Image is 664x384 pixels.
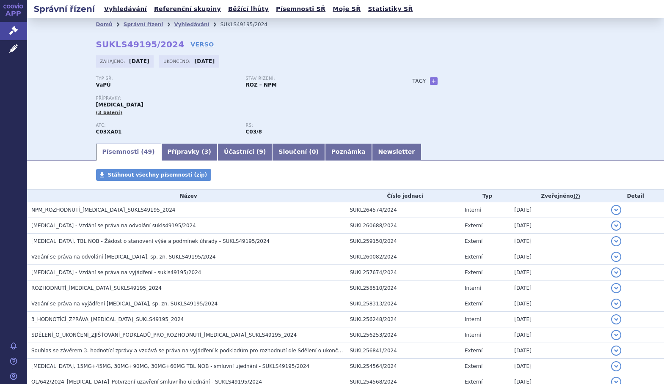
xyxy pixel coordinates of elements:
a: Vyhledávání [102,3,149,15]
th: Detail [607,190,664,202]
button: detail [611,236,621,246]
td: [DATE] [510,343,607,359]
td: [DATE] [510,296,607,312]
span: JINARC - Vzdání se práva na odvolání sukls49195/2024 [31,223,196,229]
td: [DATE] [510,312,607,327]
td: SUKL256248/2024 [346,312,460,327]
a: Vyhledávání [174,22,209,27]
td: SUKL259150/2024 [346,234,460,249]
a: Písemnosti (49) [96,144,161,161]
a: Sloučení (0) [272,144,325,161]
strong: TOLVAPTAN [96,129,122,135]
button: detail [611,314,621,324]
span: Vzdání se práva na vyjádření JINARC, sp. zn. SUKLS49195/2024 [31,301,218,307]
th: Číslo jednací [346,190,460,202]
a: Moje SŘ [330,3,363,15]
td: SUKL258313/2024 [346,296,460,312]
span: JINARC, TBL NOB - Žádost o stanovení výše a podmínek úhrady - SUKLS49195/2024 [31,238,270,244]
span: Externí [465,223,482,229]
td: SUKL257674/2024 [346,265,460,281]
abbr: (?) [573,193,580,199]
a: Stáhnout všechny písemnosti (zip) [96,169,212,181]
span: Stáhnout všechny písemnosti (zip) [108,172,207,178]
span: ROZHODNUTÍ_JINARC_SUKLS49195_2024 [31,285,162,291]
strong: SUKLS49195/2024 [96,39,185,49]
td: [DATE] [510,327,607,343]
button: detail [611,283,621,293]
button: detail [611,221,621,231]
td: [DATE] [510,249,607,265]
th: Název [27,190,346,202]
a: + [430,77,438,85]
button: detail [611,361,621,371]
span: Externí [465,270,482,275]
td: [DATE] [510,265,607,281]
a: Přípravky (3) [161,144,218,161]
span: 3_HODNOTÍCÍ_ZPRÁVA_JINARC_SUKLS49195_2024 [31,316,184,322]
p: Typ SŘ: [96,76,237,81]
strong: [DATE] [129,58,149,64]
a: Domů [96,22,113,27]
button: detail [611,205,621,215]
button: detail [611,346,621,356]
span: JINARC, 15MG+45MG, 30MG+90MG, 30MG+60MG TBL NOB - smluvní ujednání - SUKLS49195/2024 [31,363,309,369]
span: 9 [259,148,263,155]
td: [DATE] [510,234,607,249]
span: Zahájeno: [100,58,127,65]
button: detail [611,267,621,278]
td: [DATE] [510,218,607,234]
td: SUKL254564/2024 [346,359,460,374]
td: SUKL256253/2024 [346,327,460,343]
td: [DATE] [510,202,607,218]
span: Souhlas se závěrem 3. hodnotící zprávy a vzdává se práva na vyjádření k podkladům pro rozhodnutí ... [31,348,562,354]
button: detail [611,299,621,309]
button: detail [611,252,621,262]
span: 0 [312,148,316,155]
a: Písemnosti SŘ [273,3,328,15]
span: Externí [465,348,482,354]
td: SUKL256841/2024 [346,343,460,359]
span: Externí [465,238,482,244]
span: Externí [465,363,482,369]
a: Poznámka [325,144,372,161]
a: Referenční skupiny [152,3,223,15]
a: Statistiky SŘ [365,3,415,15]
td: [DATE] [510,359,607,374]
td: SUKL264574/2024 [346,202,460,218]
span: Interní [465,316,481,322]
a: Správní řízení [124,22,163,27]
span: JINARC - Vzdání se práva na vyjádření - sukls49195/2024 [31,270,201,275]
span: Interní [465,285,481,291]
p: Přípravky: [96,96,396,101]
span: Vzdání se práva na odvolání JINARC, sp. zn. SUKLS49195/2024 [31,254,216,260]
span: 3 [204,148,209,155]
strong: ROZ – NPM [246,82,277,88]
button: detail [611,330,621,340]
h2: Správní řízení [27,3,102,15]
strong: VaPÚ [96,82,111,88]
th: Typ [460,190,510,202]
a: Účastníci (9) [218,144,272,161]
p: RS: [246,123,387,128]
span: 49 [144,148,152,155]
th: Zveřejněno [510,190,607,202]
h3: Tagy [413,76,426,86]
td: [DATE] [510,281,607,296]
span: Interní [465,207,481,213]
span: Externí [465,301,482,307]
li: SUKLS49195/2024 [220,18,278,31]
p: Stav řízení: [246,76,387,81]
a: Běžící lhůty [226,3,271,15]
a: VERSO [190,40,214,49]
td: SUKL260082/2024 [346,249,460,265]
span: Interní [465,332,481,338]
span: SDĚLENÍ_O_UKONČENÍ_ZJIŠŤOVÁNÍ_PODKLADŮ_PRO_ROZHODNUTÍ_JINARC_SUKLS49195_2024 [31,332,297,338]
td: SUKL258510/2024 [346,281,460,296]
span: NPM_ROZHODNUTÍ_JINARC_SUKLS49195_2024 [31,207,175,213]
span: Ukončeno: [163,58,192,65]
span: [MEDICAL_DATA] [96,102,143,108]
td: SUKL260688/2024 [346,218,460,234]
span: (3 balení) [96,110,123,115]
strong: [DATE] [194,58,215,64]
span: Externí [465,254,482,260]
